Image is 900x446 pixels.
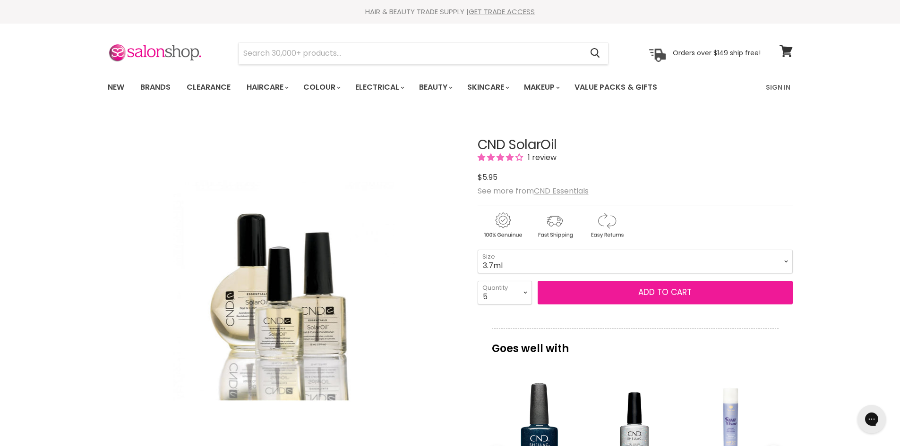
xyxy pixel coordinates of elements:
a: Beauty [412,77,458,97]
a: Clearance [180,77,238,97]
a: Electrical [348,77,410,97]
a: Makeup [517,77,566,97]
p: Orders over $149 ship free! [673,49,761,57]
a: GET TRADE ACCESS [469,7,535,17]
span: $5.95 [478,172,497,183]
h1: CND SolarOil [478,138,793,152]
span: 1 review [525,152,557,163]
a: CND Essentials [534,185,589,196]
form: Product [238,42,609,65]
button: Search [583,42,608,64]
img: returns.gif [582,211,632,240]
img: shipping.gif [530,211,580,240]
span: See more from [478,185,589,196]
input: Search [239,42,583,64]
p: Goes well with [492,328,779,359]
a: Sign In [760,77,796,97]
iframe: Gorgias live chat messenger [853,402,891,437]
nav: Main [96,74,805,101]
span: 4.00 stars [478,152,525,163]
a: Haircare [240,77,294,97]
a: New [101,77,131,97]
a: Skincare [460,77,515,97]
img: genuine.gif [478,211,528,240]
button: Add to cart [538,281,793,304]
select: Quantity [478,281,532,304]
ul: Main menu [101,74,712,101]
a: Colour [296,77,346,97]
div: HAIR & BEAUTY TRADE SUPPLY | [96,7,805,17]
a: Brands [133,77,178,97]
a: Value Packs & Gifts [567,77,664,97]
